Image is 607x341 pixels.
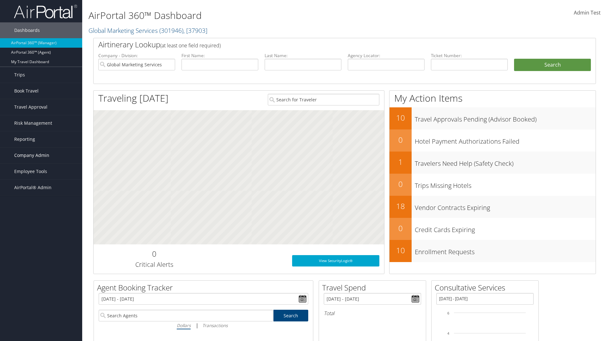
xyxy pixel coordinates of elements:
[322,282,426,293] h2: Travel Spend
[389,245,412,256] h2: 10
[14,67,25,83] span: Trips
[514,59,591,71] button: Search
[574,3,601,23] a: Admin Test
[273,310,309,321] a: Search
[415,222,596,234] h3: Credit Cards Expiring
[415,134,596,146] h3: Hotel Payment Authorizations Failed
[14,180,52,195] span: AirPortal® Admin
[14,99,47,115] span: Travel Approval
[14,147,49,163] span: Company Admin
[415,200,596,212] h3: Vendor Contracts Expiring
[98,39,549,50] h2: Airtinerary Lookup
[99,321,308,329] div: |
[181,52,258,59] label: First Name:
[160,42,221,49] span: (at least one field required)
[389,92,596,105] h1: My Action Items
[14,164,47,179] span: Employee Tools
[389,218,596,240] a: 0Credit Cards Expiring
[574,9,601,16] span: Admin Test
[292,255,379,266] a: View SecurityLogic®
[268,94,379,105] input: Search for Traveler
[415,244,596,256] h3: Enrollment Requests
[89,26,207,35] a: Global Marketing Services
[415,112,596,124] h3: Travel Approvals Pending (Advisor Booked)
[14,131,35,147] span: Reporting
[14,4,77,19] img: airportal-logo.png
[97,282,313,293] h2: Agent Booking Tracker
[415,178,596,190] h3: Trips Missing Hotels
[389,179,412,189] h2: 0
[324,310,421,317] h6: Total
[202,322,228,328] i: Transactions
[89,9,430,22] h1: AirPortal 360™ Dashboard
[389,240,596,262] a: 10Enrollment Requests
[389,201,412,212] h2: 18
[98,52,175,59] label: Company - Division:
[98,248,210,259] h2: 0
[99,310,273,321] input: Search Agents
[389,107,596,129] a: 10Travel Approvals Pending (Advisor Booked)
[431,52,508,59] label: Ticket Number:
[389,174,596,196] a: 0Trips Missing Hotels
[159,26,183,35] span: ( 301946 )
[435,282,538,293] h2: Consultative Services
[415,156,596,168] h3: Travelers Need Help (Safety Check)
[14,115,52,131] span: Risk Management
[389,129,596,152] a: 0Hotel Payment Authorizations Failed
[14,22,40,38] span: Dashboards
[98,92,169,105] h1: Traveling [DATE]
[265,52,341,59] label: Last Name:
[14,83,39,99] span: Book Travel
[389,196,596,218] a: 18Vendor Contracts Expiring
[447,332,449,335] tspan: 4
[389,112,412,123] h2: 10
[447,311,449,315] tspan: 6
[389,223,412,234] h2: 0
[183,26,207,35] span: , [ 37903 ]
[177,322,191,328] i: Dollars
[389,135,412,145] h2: 0
[389,152,596,174] a: 1Travelers Need Help (Safety Check)
[98,260,210,269] h3: Critical Alerts
[389,157,412,167] h2: 1
[348,52,425,59] label: Agency Locator:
